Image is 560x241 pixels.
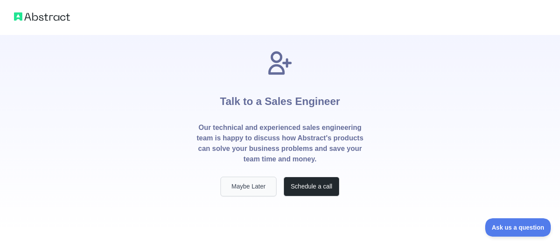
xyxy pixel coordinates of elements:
[220,177,276,196] button: Maybe Later
[196,122,364,164] p: Our technical and experienced sales engineering team is happy to discuss how Abstract's products ...
[283,177,339,196] button: Schedule a call
[14,10,70,23] img: Abstract logo
[485,218,551,237] iframe: Toggle Customer Support
[220,77,340,122] h1: Talk to a Sales Engineer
